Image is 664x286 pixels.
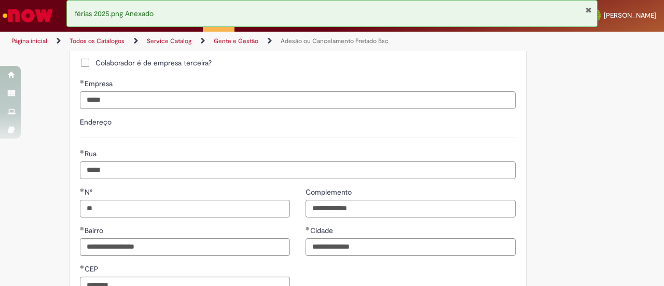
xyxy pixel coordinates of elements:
span: Obrigatório Preenchido [80,226,85,230]
span: Colaborador é de empresa terceira? [95,58,212,68]
img: ServiceNow [1,5,54,26]
span: Obrigatório Preenchido [306,226,310,230]
span: férias 2025.png Anexado [75,9,154,18]
span: [PERSON_NAME] [604,11,656,20]
input: Complemento [306,200,516,217]
span: Obrigatório Preenchido [80,149,85,154]
input: N° [80,200,290,217]
a: Todos os Catálogos [70,37,125,45]
span: Obrigatório Preenchido [80,188,85,192]
ul: Trilhas de página [8,32,435,51]
span: N° [85,187,94,197]
a: Gente e Gestão [214,37,258,45]
span: Complemento [306,187,354,197]
input: Bairro [80,238,290,256]
span: Obrigatório Preenchido [80,79,85,84]
a: Página inicial [11,37,47,45]
span: Obrigatório Preenchido [80,265,85,269]
span: Rua [85,149,99,158]
span: Bairro [85,226,105,235]
span: Cidade [310,226,335,235]
input: Cidade [306,238,516,256]
span: CEP [85,264,101,274]
input: Empresa [80,91,516,109]
input: Rua [80,161,516,179]
a: Adesão ou Cancelamento Fretado Bsc [281,37,389,45]
button: Fechar Notificação [585,6,592,14]
a: Service Catalog [147,37,191,45]
label: Endereço [80,117,112,127]
span: Empresa [85,79,115,88]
